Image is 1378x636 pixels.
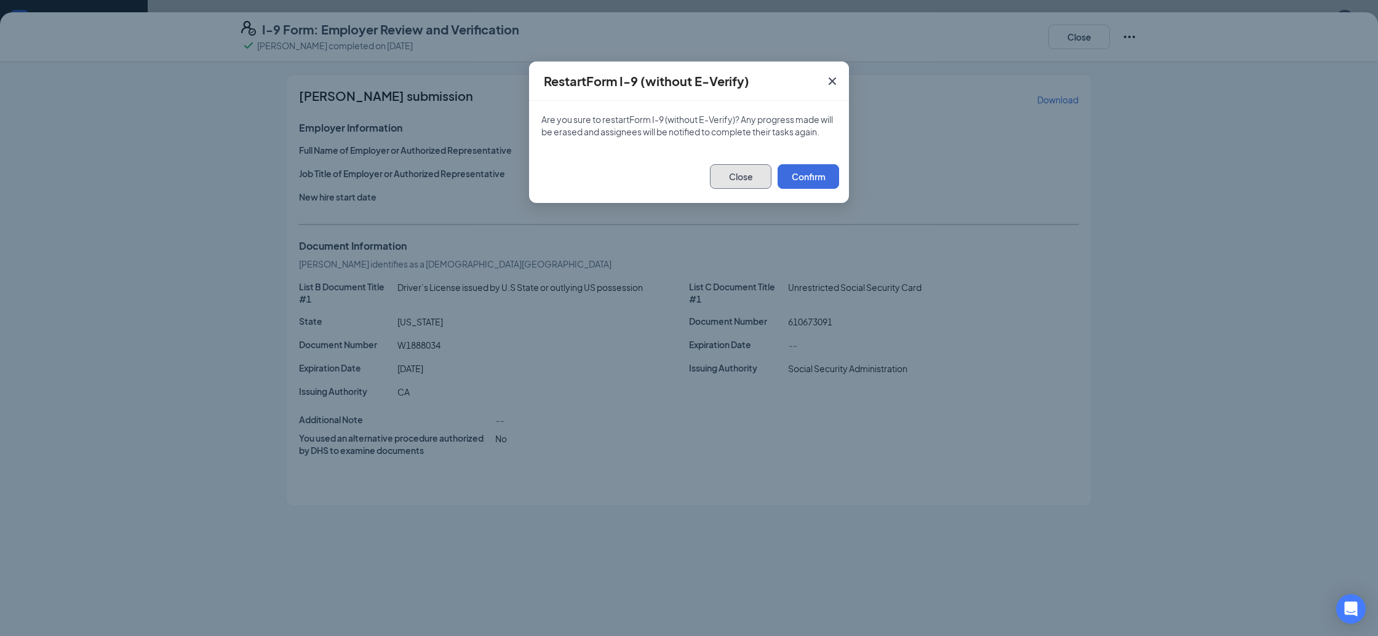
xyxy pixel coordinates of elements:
h4: Restart Form I-9 (without E-Verify) [544,73,749,90]
svg: Cross [825,74,840,89]
div: Open Intercom Messenger [1336,594,1366,624]
button: Close [816,62,849,101]
button: Confirm [778,164,839,189]
p: Are you sure to restart Form I-9 (without E-Verify) ? Any progress made will be erased and assign... [541,113,837,138]
button: Close [710,164,771,189]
